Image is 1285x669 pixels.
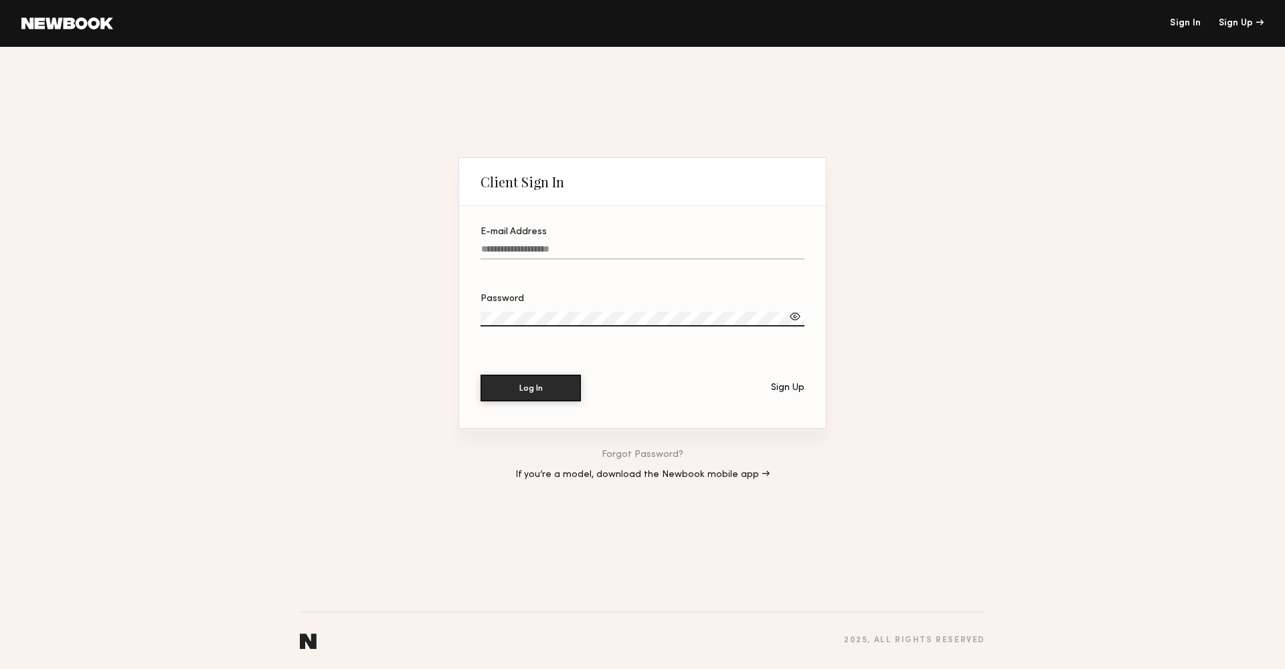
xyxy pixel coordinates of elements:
div: 2025 , all rights reserved [844,636,985,645]
button: Log In [481,375,581,401]
input: E-mail Address [481,244,804,260]
div: E-mail Address [481,227,804,237]
div: Client Sign In [481,174,564,190]
div: Password [481,294,804,304]
a: If you’re a model, download the Newbook mobile app → [515,470,770,480]
a: Sign In [1170,19,1201,28]
a: Forgot Password? [602,450,683,460]
div: Sign Up [771,383,804,393]
input: Password [481,312,804,326]
div: Sign Up [1219,19,1264,28]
